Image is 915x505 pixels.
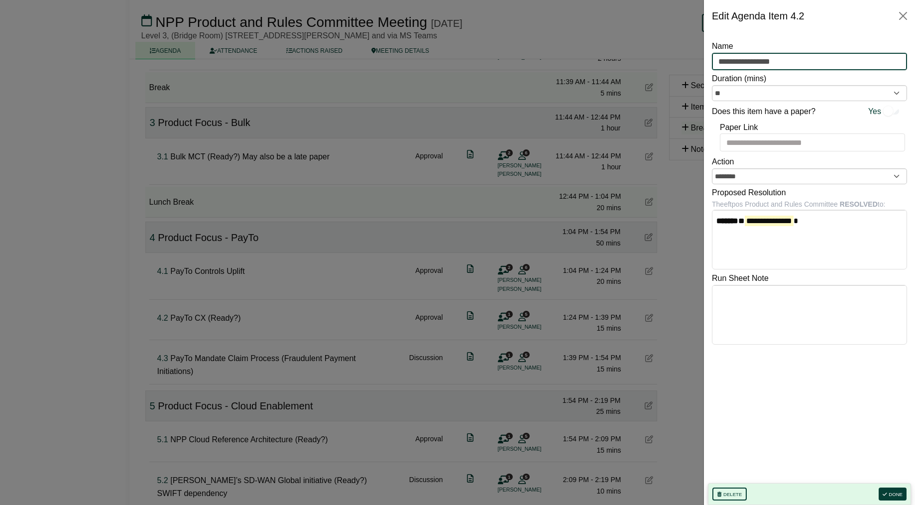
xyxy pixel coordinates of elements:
[720,121,758,134] label: Paper Link
[895,8,911,24] button: Close
[712,155,734,168] label: Action
[712,488,747,501] button: Delete
[879,488,907,501] button: Done
[712,105,815,118] label: Does this item have a paper?
[712,40,733,53] label: Name
[840,200,878,208] b: RESOLVED
[868,105,881,118] span: Yes
[712,199,907,210] div: The eftpos Product and Rules Committee to:
[712,186,786,199] label: Proposed Resolution
[712,8,804,24] div: Edit Agenda Item 4.2
[712,272,769,285] label: Run Sheet Note
[712,72,766,85] label: Duration (mins)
